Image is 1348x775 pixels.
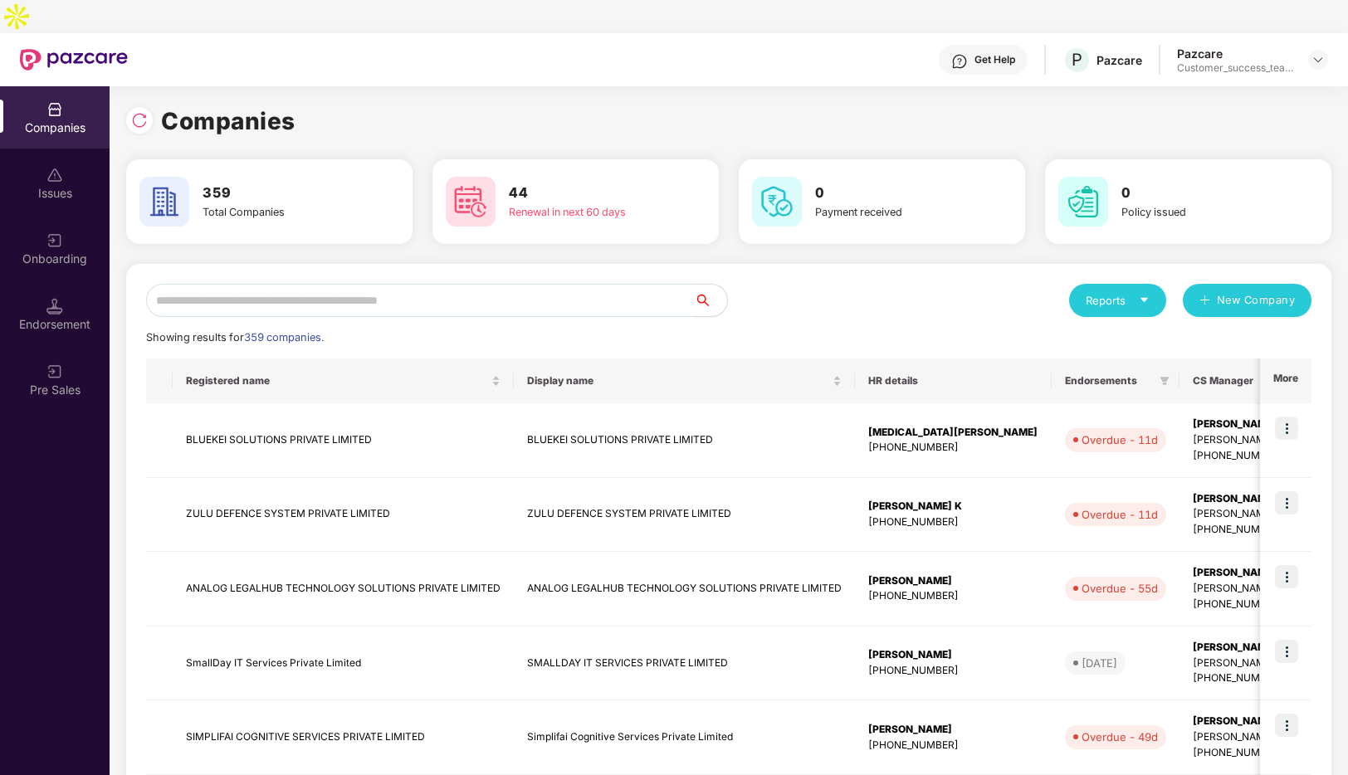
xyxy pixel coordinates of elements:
td: BLUEKEI SOLUTIONS PRIVATE LIMITED [514,403,855,478]
span: filter [1156,371,1173,391]
button: plusNew Company [1183,284,1311,317]
div: Total Companies [203,204,371,221]
img: svg+xml;base64,PHN2ZyBpZD0iSXNzdWVzX2Rpc2FibGVkIiB4bWxucz0iaHR0cDovL3d3dy53My5vcmcvMjAwMC9zdmciIH... [46,167,63,183]
span: filter [1160,376,1170,386]
div: [PHONE_NUMBER] [868,440,1038,456]
button: search [693,284,728,317]
img: svg+xml;base64,PHN2ZyB4bWxucz0iaHR0cDovL3d3dy53My5vcmcvMjAwMC9zdmciIHdpZHRoPSI2MCIgaGVpZ2h0PSI2MC... [752,177,802,227]
img: svg+xml;base64,PHN2ZyB3aWR0aD0iMTQuNSIgaGVpZ2h0PSIxNC41IiB2aWV3Qm94PSIwIDAgMTYgMTYiIGZpbGw9Im5vbm... [46,298,63,314]
td: BLUEKEI SOLUTIONS PRIVATE LIMITED [173,403,514,478]
span: caret-down [1139,295,1150,305]
img: svg+xml;base64,PHN2ZyB4bWxucz0iaHR0cDovL3d3dy53My5vcmcvMjAwMC9zdmciIHdpZHRoPSI2MCIgaGVpZ2h0PSI2MC... [446,177,496,227]
div: Overdue - 11d [1082,431,1158,448]
img: svg+xml;base64,PHN2ZyB3aWR0aD0iMjAiIGhlaWdodD0iMjAiIHZpZXdCb3g9IjAgMCAyMCAyMCIgZmlsbD0ibm9uZSIgeG... [46,363,63,380]
div: [PERSON_NAME] [868,647,1038,663]
img: svg+xml;base64,PHN2ZyBpZD0iSGVscC0zMngzMiIgeG1sbnM9Imh0dHA6Ly93d3cudzMub3JnLzIwMDAvc3ZnIiB3aWR0aD... [951,53,968,70]
img: svg+xml;base64,PHN2ZyBpZD0iRHJvcGRvd24tMzJ4MzIiIHhtbG5zPSJodHRwOi8vd3d3LnczLm9yZy8yMDAwL3N2ZyIgd2... [1311,53,1325,66]
td: SIMPLIFAI COGNITIVE SERVICES PRIVATE LIMITED [173,700,514,775]
img: svg+xml;base64,PHN2ZyBpZD0iQ29tcGFuaWVzIiB4bWxucz0iaHR0cDovL3d3dy53My5vcmcvMjAwMC9zdmciIHdpZHRoPS... [46,101,63,118]
img: icon [1275,640,1298,663]
td: ANALOG LEGALHUB TECHNOLOGY SOLUTIONS PRIVATE LIMITED [514,552,855,626]
span: Showing results for [146,331,324,344]
img: icon [1275,491,1298,514]
th: Registered name [173,358,514,403]
img: icon [1275,417,1298,440]
td: ZULU DEFENCE SYSTEM PRIVATE LIMITED [514,478,855,553]
div: Overdue - 11d [1082,506,1158,523]
span: search [693,294,727,307]
span: Endorsements [1065,374,1153,387]
img: icon [1275,565,1298,588]
span: P [1072,50,1082,70]
div: Policy issued [1121,204,1290,221]
div: [PHONE_NUMBER] [868,663,1038,679]
div: [PHONE_NUMBER] [868,514,1038,530]
div: Overdue - 49d [1082,729,1158,745]
div: Pazcare [1177,46,1293,61]
td: SmallDay IT Services Private Limited [173,626,514,701]
div: [PERSON_NAME] [868,573,1038,589]
td: SMALLDAY IT SERVICES PRIVATE LIMITED [514,626,855,701]
div: [MEDICAL_DATA][PERSON_NAME] [868,425,1038,441]
img: svg+xml;base64,PHN2ZyB3aWR0aD0iMjAiIGhlaWdodD0iMjAiIHZpZXdCb3g9IjAgMCAyMCAyMCIgZmlsbD0ibm9uZSIgeG... [46,232,63,249]
td: Simplifai Cognitive Services Private Limited [514,700,855,775]
h1: Companies [161,103,295,139]
div: Payment received [815,204,984,221]
span: plus [1199,295,1210,308]
img: svg+xml;base64,PHN2ZyB4bWxucz0iaHR0cDovL3d3dy53My5vcmcvMjAwMC9zdmciIHdpZHRoPSI2MCIgaGVpZ2h0PSI2MC... [1058,177,1108,227]
div: Pazcare [1096,52,1142,68]
img: New Pazcare Logo [20,49,128,71]
div: Overdue - 55d [1082,580,1158,597]
img: icon [1275,714,1298,737]
th: HR details [855,358,1052,403]
div: Reports [1086,292,1150,309]
div: [PERSON_NAME] [868,722,1038,738]
img: svg+xml;base64,PHN2ZyB4bWxucz0iaHR0cDovL3d3dy53My5vcmcvMjAwMC9zdmciIHdpZHRoPSI2MCIgaGVpZ2h0PSI2MC... [139,177,189,227]
img: svg+xml;base64,PHN2ZyBpZD0iUmVsb2FkLTMyeDMyIiB4bWxucz0iaHR0cDovL3d3dy53My5vcmcvMjAwMC9zdmciIHdpZH... [131,112,148,129]
h3: 0 [815,183,984,204]
div: [PERSON_NAME] K [868,499,1038,514]
div: Customer_success_team_lead [1177,61,1293,75]
span: Registered name [186,374,488,387]
h3: 359 [203,183,371,204]
td: ZULU DEFENCE SYSTEM PRIVATE LIMITED [173,478,514,553]
div: Get Help [974,53,1015,66]
td: ANALOG LEGALHUB TECHNOLOGY SOLUTIONS PRIVATE LIMITED [173,552,514,626]
th: Display name [514,358,855,403]
span: Display name [527,374,829,387]
h3: 0 [1121,183,1290,204]
div: Renewal in next 60 days [509,204,677,221]
span: 359 companies. [244,331,324,344]
div: [PHONE_NUMBER] [868,588,1038,604]
th: More [1260,358,1311,403]
h3: 44 [509,183,677,204]
div: [DATE] [1082,655,1117,671]
span: New Company [1217,292,1296,309]
div: [PHONE_NUMBER] [868,738,1038,753]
